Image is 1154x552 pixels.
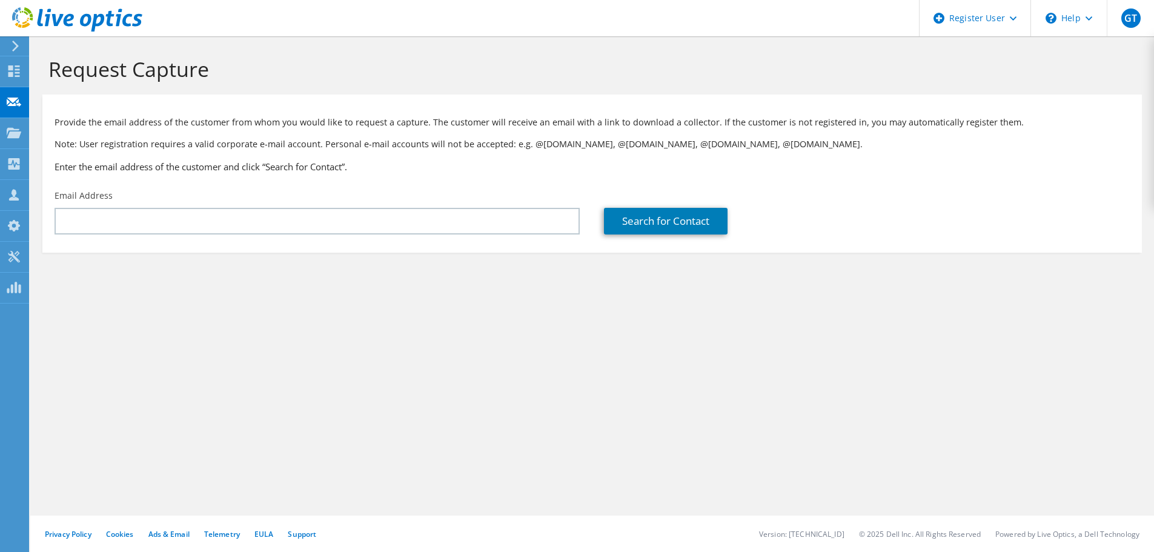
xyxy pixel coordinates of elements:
[254,529,273,539] a: EULA
[45,529,91,539] a: Privacy Policy
[1046,13,1056,24] svg: \n
[1121,8,1141,28] span: GT
[106,529,134,539] a: Cookies
[759,529,844,539] li: Version: [TECHNICAL_ID]
[204,529,240,539] a: Telemetry
[55,116,1130,129] p: Provide the email address of the customer from whom you would like to request a capture. The cust...
[55,138,1130,151] p: Note: User registration requires a valid corporate e-mail account. Personal e-mail accounts will ...
[55,160,1130,173] h3: Enter the email address of the customer and click “Search for Contact”.
[288,529,316,539] a: Support
[48,56,1130,82] h1: Request Capture
[604,208,728,234] a: Search for Contact
[859,529,981,539] li: © 2025 Dell Inc. All Rights Reserved
[55,190,113,202] label: Email Address
[148,529,190,539] a: Ads & Email
[995,529,1139,539] li: Powered by Live Optics, a Dell Technology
